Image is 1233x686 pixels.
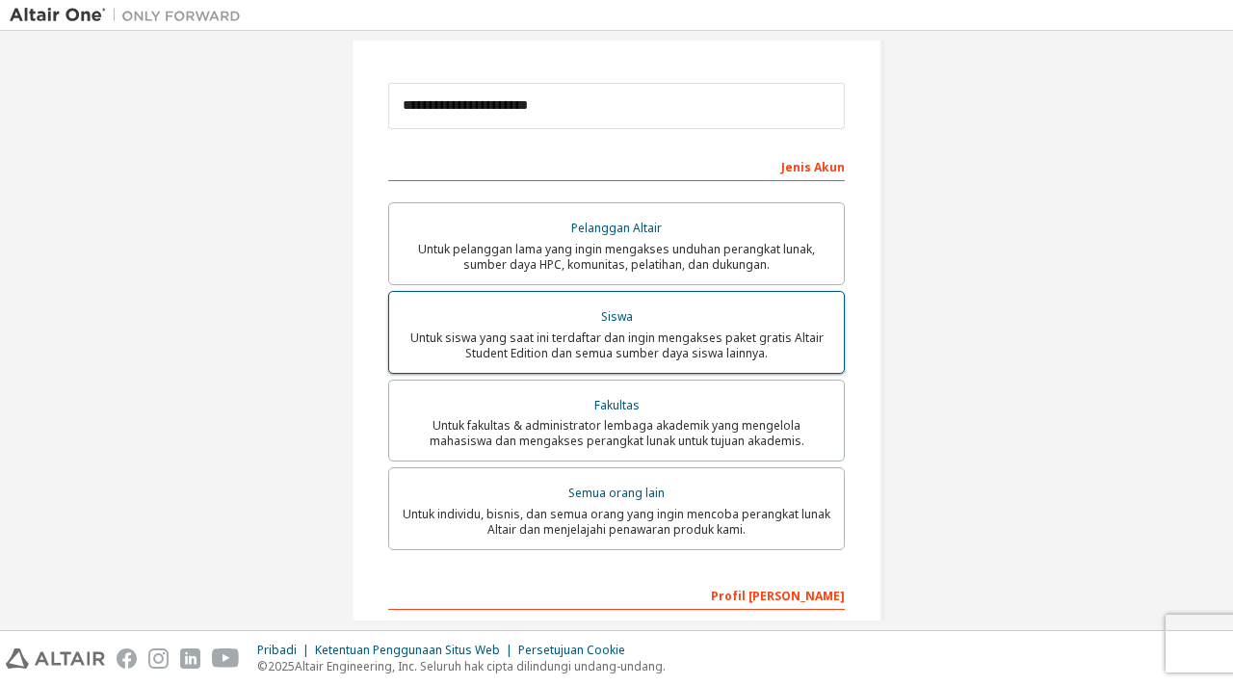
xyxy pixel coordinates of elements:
[601,308,633,325] font: Siswa
[568,485,665,501] font: Semua orang lain
[180,648,200,669] img: linkedin.svg
[571,220,662,236] font: Pelanggan Altair
[388,619,466,635] font: Nama depan
[257,658,268,674] font: ©
[418,241,815,273] font: Untuk pelanggan lama yang ingin mengakses unduhan perangkat lunak, sumber daya HPC, komunitas, pe...
[6,648,105,669] img: altair_logo.svg
[430,417,804,449] font: Untuk fakultas & administrator lembaga akademik yang mengelola mahasiswa dan mengakses perangkat ...
[315,642,500,658] font: Ketentuan Penggunaan Situs Web
[268,658,295,674] font: 2025
[711,588,845,604] font: Profil [PERSON_NAME]
[10,6,250,25] img: Altair Satu
[622,619,720,635] font: Nama Belakang
[212,648,240,669] img: youtube.svg
[295,658,666,674] font: Altair Engineering, Inc. Seluruh hak cipta dilindungi undang-undang.
[257,642,297,658] font: Pribadi
[148,648,169,669] img: instagram.svg
[403,506,830,538] font: Untuk individu, bisnis, dan semua orang yang ingin mencoba perangkat lunak Altair dan menjelajahi...
[518,642,625,658] font: Persetujuan Cookie
[117,648,137,669] img: facebook.svg
[781,159,845,175] font: Jenis Akun
[594,397,640,413] font: Fakultas
[410,330,824,361] font: Untuk siswa yang saat ini terdaftar dan ingin mengakses paket gratis Altair Student Edition dan s...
